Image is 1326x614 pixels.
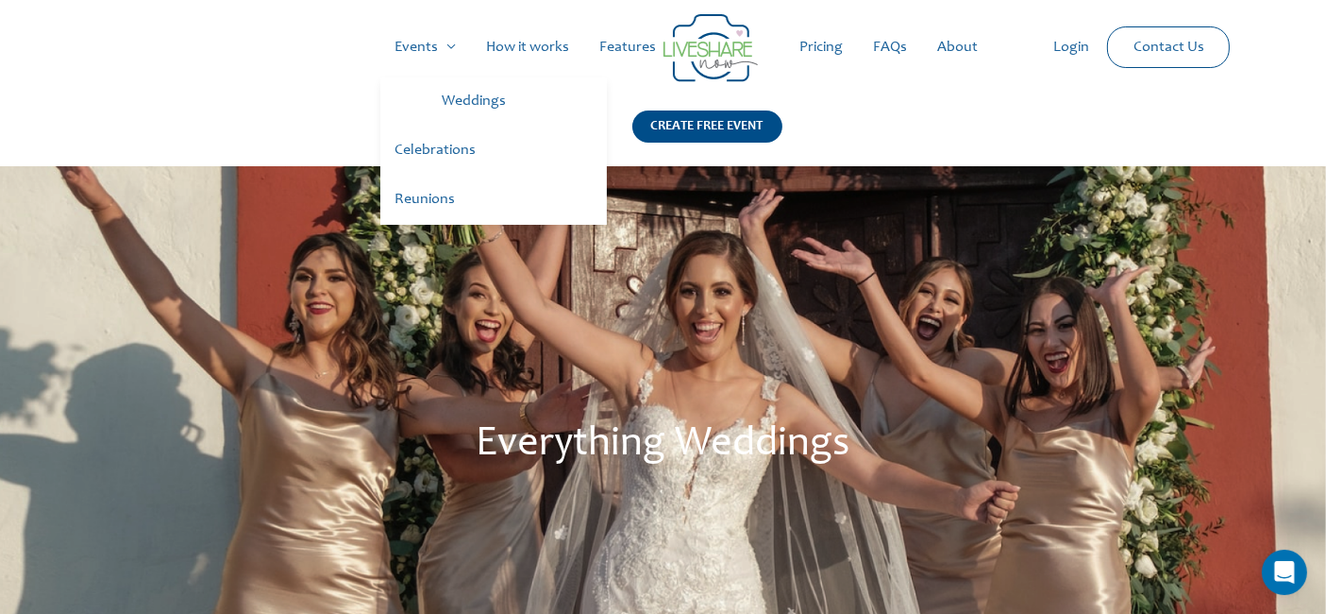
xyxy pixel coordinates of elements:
[380,17,472,77] a: Events
[1038,17,1104,77] a: Login
[33,17,1293,77] nav: Site Navigation
[859,17,923,77] a: FAQs
[632,111,782,143] div: CREATE FREE EVENT
[785,17,859,77] a: Pricing
[428,77,607,127] a: Weddings
[632,111,782,166] a: CREATE FREE EVENT
[585,17,672,77] a: Features
[380,127,607,176] a: Celebrations
[1118,27,1219,67] a: Contact Us
[472,17,585,77] a: How it works
[477,424,850,466] span: Everything Weddings
[663,14,758,82] img: Group 14 | Live Photo Slideshow for Events | Create Free Events Album for Any Occasion
[380,176,607,225] a: Reunions
[1262,550,1307,595] div: Open Intercom Messenger
[923,17,994,77] a: About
